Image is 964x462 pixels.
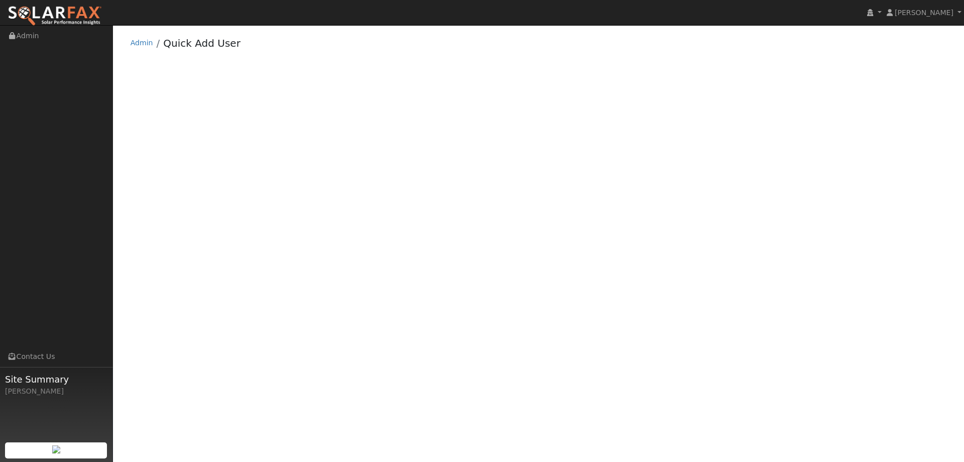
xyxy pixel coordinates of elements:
div: [PERSON_NAME] [5,386,107,397]
span: [PERSON_NAME] [895,9,953,17]
img: retrieve [52,445,60,453]
a: Admin [131,39,153,47]
span: Site Summary [5,373,107,386]
img: SolarFax [8,6,102,27]
a: Quick Add User [163,37,240,49]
